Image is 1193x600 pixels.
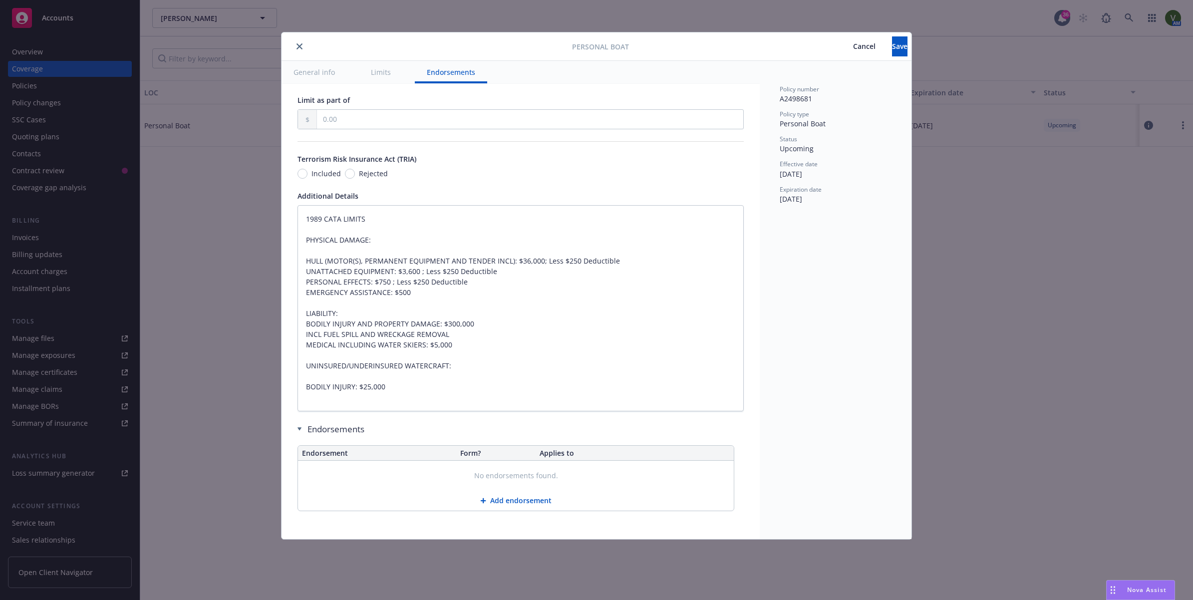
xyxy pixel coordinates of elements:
button: Limits [359,61,403,83]
span: Expiration date [780,185,822,194]
button: Nova Assist [1106,580,1175,600]
button: Save [892,36,907,56]
button: close [294,40,305,52]
span: Personal Boat [780,119,826,128]
span: Policy number [780,85,819,93]
input: Included [298,169,307,179]
span: Limit as part of [298,95,350,105]
span: Status [780,135,797,143]
span: Cancel [853,41,876,51]
button: Add endorsement [298,491,734,511]
span: Save [892,41,907,51]
div: Drag to move [1107,581,1119,600]
span: Personal Boat [572,41,629,52]
span: Rejected [359,168,388,179]
span: Additional Details [298,191,358,201]
span: A2498681 [780,94,812,103]
span: Upcoming [780,144,814,153]
span: Policy type [780,110,809,118]
th: Endorsement [298,446,456,461]
th: Form? [456,446,536,461]
div: Endorsements [298,423,734,435]
span: [DATE] [780,169,802,179]
input: Rejected [345,169,355,179]
span: Included [311,168,341,179]
button: Cancel [837,36,892,56]
th: Applies to [536,446,734,461]
span: Effective date [780,160,818,168]
span: Terrorism Risk Insurance Act (TRIA) [298,154,416,164]
span: No endorsements found. [474,471,558,481]
span: [DATE] [780,194,802,204]
input: 0.00 [317,110,743,129]
button: General info [282,61,347,83]
button: Endorsements [415,61,487,83]
span: Nova Assist [1127,586,1167,594]
textarea: 1989 CATA LIMITS PHYSICAL DAMAGE: HULL (MOTOR(S), PERMANENT EQUIPMENT AND TENDER INCL): $36,000; ... [298,205,744,411]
